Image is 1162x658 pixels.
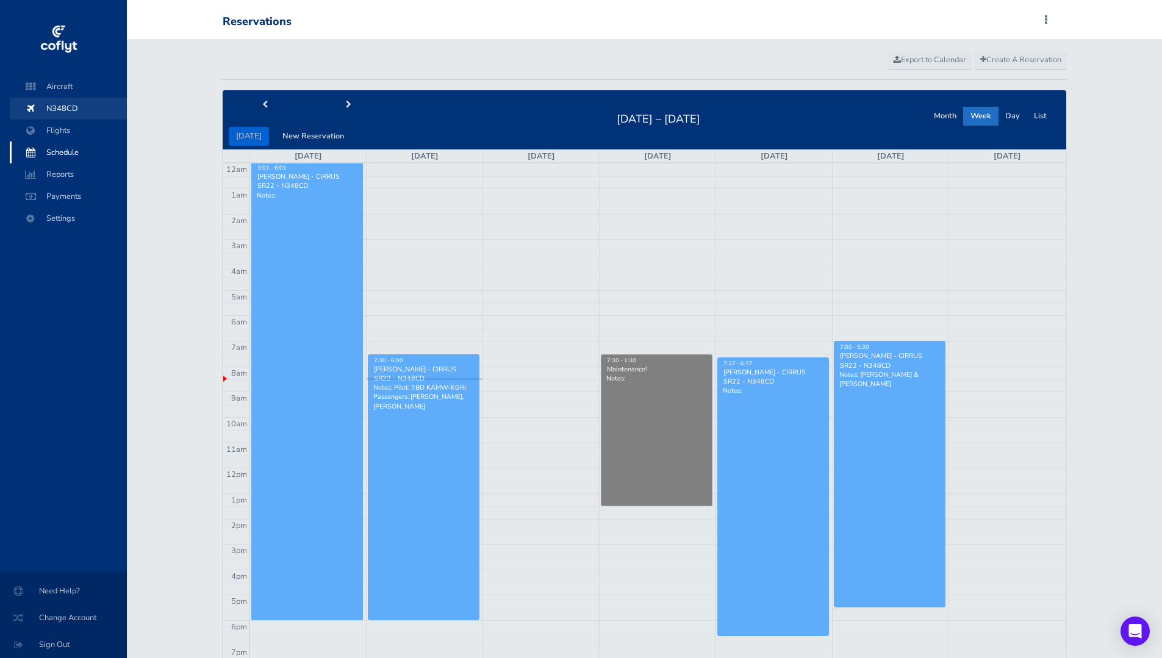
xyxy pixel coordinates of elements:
[1027,107,1054,126] button: List
[231,621,247,632] span: 6pm
[411,151,439,162] a: [DATE]
[231,316,247,327] span: 6am
[877,151,905,162] a: [DATE]
[373,365,474,383] div: [PERSON_NAME] - CIRRUS SR22 - N348CD
[839,370,940,388] p: Notes: [PERSON_NAME] & [PERSON_NAME]
[231,266,247,277] span: 4am
[22,98,115,120] span: N348CD
[644,151,672,162] a: [DATE]
[257,172,357,190] div: [PERSON_NAME] - CIRRUS SR22 - N348CD
[963,107,999,126] button: Week
[22,207,115,229] span: Settings
[226,444,247,455] span: 11am
[231,190,247,201] span: 1am
[257,164,287,171] span: 3:01 - 6:01
[723,386,823,395] p: Notes:
[840,343,869,351] span: 7:00 - 5:30
[231,520,247,531] span: 2pm
[226,418,247,429] span: 10am
[723,368,823,386] div: [PERSON_NAME] - CIRRUS SR22 - N348CD
[374,357,403,364] span: 7:30 - 6:00
[1121,617,1150,646] div: Open Intercom Messenger
[975,51,1067,70] a: Create A Reservation
[15,634,112,656] span: Sign Out
[998,107,1027,126] button: Day
[15,607,112,629] span: Change Account
[275,127,351,146] button: New Reservation
[229,127,269,146] button: [DATE]
[980,54,1061,65] span: Create A Reservation
[231,342,247,353] span: 7am
[223,15,292,29] div: Reservations
[231,647,247,658] span: 7pm
[231,240,247,251] span: 3am
[888,51,972,70] a: Export to Calendar
[373,383,474,411] p: Notes: Pilot: TBD KAMW-KGRI Passengers: [PERSON_NAME], [PERSON_NAME]
[609,109,708,126] h2: [DATE] – [DATE]
[231,393,247,404] span: 9am
[723,360,753,367] span: 7:37 - 6:37
[839,351,940,370] div: [PERSON_NAME] - CIRRUS SR22 - N348CD
[607,357,636,364] span: 7:30 - 1:30
[606,374,707,383] p: Notes:
[927,107,964,126] button: Month
[22,120,115,141] span: Flights
[528,151,555,162] a: [DATE]
[231,495,247,506] span: 1pm
[22,141,115,163] span: Schedule
[761,151,788,162] a: [DATE]
[231,291,247,302] span: 5am
[894,54,966,65] span: Export to Calendar
[231,596,247,607] span: 5pm
[38,21,79,58] img: coflyt logo
[22,163,115,185] span: Reports
[257,191,357,200] p: Notes:
[226,469,247,480] span: 12pm
[226,164,247,175] span: 12am
[295,151,322,162] a: [DATE]
[231,215,247,226] span: 2am
[231,368,247,379] span: 8am
[15,580,112,602] span: Need Help?
[994,151,1021,162] a: [DATE]
[22,185,115,207] span: Payments
[231,545,247,556] span: 3pm
[223,96,307,115] button: prev
[307,96,391,115] button: next
[606,365,707,374] div: Maintenance!
[22,76,115,98] span: Aircraft
[231,571,247,582] span: 4pm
